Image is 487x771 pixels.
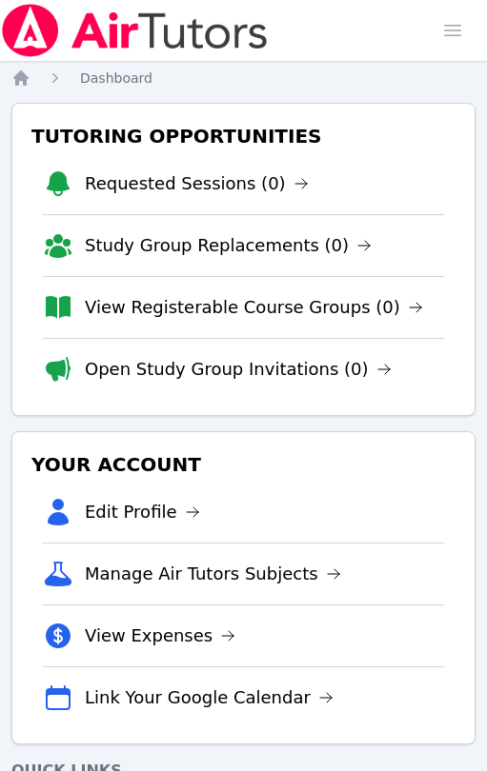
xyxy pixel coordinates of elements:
[85,232,372,259] a: Study Group Replacements (0)
[28,119,459,153] h3: Tutoring Opportunities
[85,623,235,649] a: View Expenses
[85,170,309,197] a: Requested Sessions (0)
[28,447,459,482] h3: Your Account
[85,294,423,321] a: View Registerable Course Groups (0)
[80,69,152,88] a: Dashboard
[11,69,476,88] nav: Breadcrumb
[85,684,334,711] a: Link Your Google Calendar
[85,561,341,587] a: Manage Air Tutors Subjects
[85,499,200,525] a: Edit Profile
[85,356,392,383] a: Open Study Group Invitations (0)
[80,70,152,86] span: Dashboard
